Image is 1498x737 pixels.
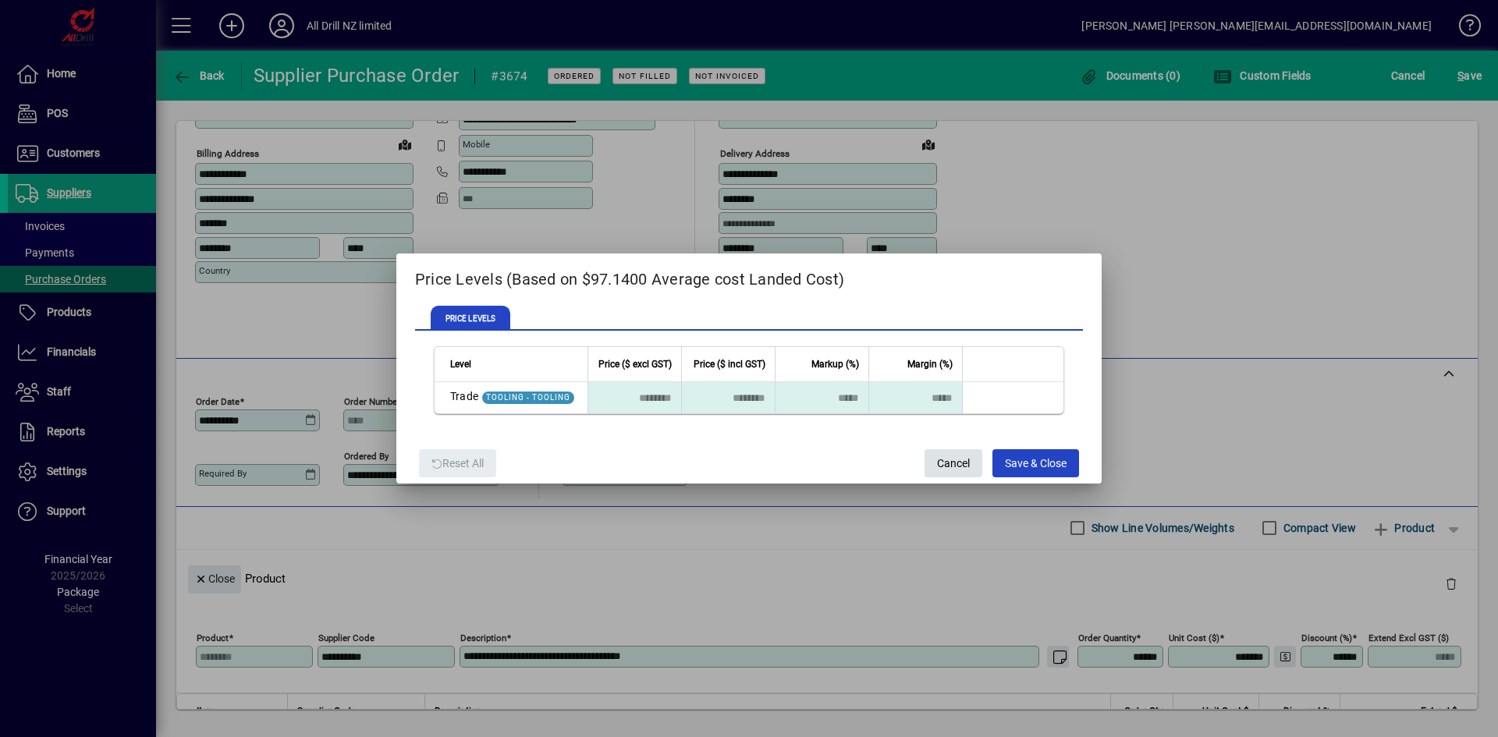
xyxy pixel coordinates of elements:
button: Save & Close [992,449,1079,477]
td: Trade [435,382,587,413]
span: Margin (%) [907,356,953,373]
h2: Price Levels (Based on $97.1400 Average cost Landed Cost) [396,253,1102,299]
span: Price ($ incl GST) [694,356,765,373]
span: PRICE LEVELS [431,306,510,331]
button: Cancel [925,449,982,477]
span: Markup (%) [811,356,859,373]
span: Price ($ excl GST) [598,356,672,373]
span: Save & Close [1005,451,1067,477]
span: Level [450,356,471,373]
span: Cancel [937,451,970,477]
span: TOOLING - TOOLING [486,393,570,402]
